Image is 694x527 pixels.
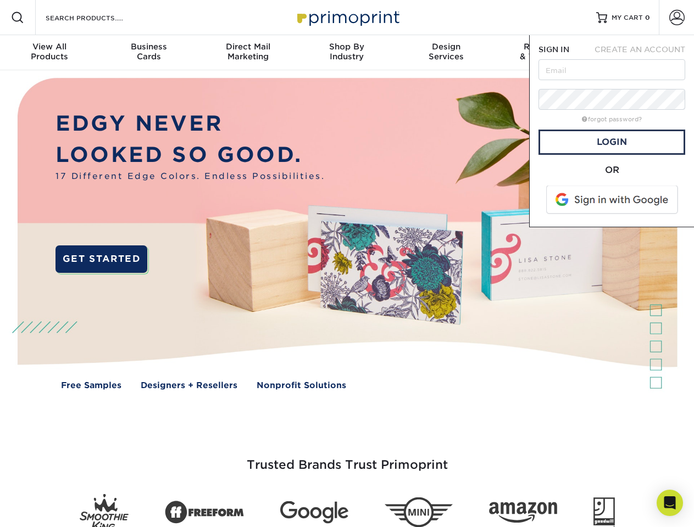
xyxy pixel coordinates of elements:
span: MY CART [612,13,643,23]
p: EDGY NEVER [55,108,325,139]
div: Cards [99,42,198,61]
a: BusinessCards [99,35,198,70]
a: Shop ByIndustry [297,35,396,70]
a: GET STARTED [55,245,147,273]
div: OR [538,164,685,177]
input: Email [538,59,685,80]
a: Direct MailMarketing [198,35,297,70]
span: CREATE AN ACCOUNT [595,45,685,54]
span: Direct Mail [198,42,297,52]
div: Industry [297,42,396,61]
a: Designers + Resellers [141,379,237,392]
div: Marketing [198,42,297,61]
img: Amazon [489,502,557,523]
a: Resources& Templates [496,35,595,70]
p: LOOKED SO GOOD. [55,139,325,171]
span: Design [397,42,496,52]
img: Google [280,501,348,524]
img: Goodwill [593,497,615,527]
img: Primoprint [292,5,402,29]
a: Free Samples [61,379,121,392]
div: & Templates [496,42,595,61]
span: Resources [496,42,595,52]
span: SIGN IN [538,45,569,54]
a: Login [538,130,685,155]
div: Services [397,42,496,61]
input: SEARCH PRODUCTS..... [45,11,152,24]
div: Open Intercom Messenger [657,490,683,516]
a: DesignServices [397,35,496,70]
span: Shop By [297,42,396,52]
span: 0 [645,14,650,21]
span: 17 Different Edge Colors. Endless Possibilities. [55,170,325,183]
h3: Trusted Brands Trust Primoprint [26,431,669,485]
span: Business [99,42,198,52]
a: Nonprofit Solutions [257,379,346,392]
a: forgot password? [582,116,642,123]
